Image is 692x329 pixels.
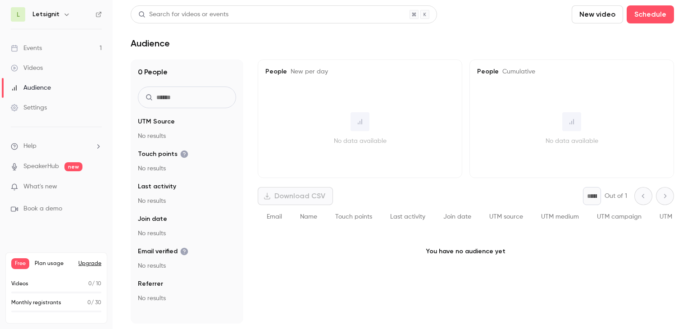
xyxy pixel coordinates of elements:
[11,258,29,269] span: Free
[11,280,28,288] p: Videos
[23,162,59,171] a: SpeakerHub
[138,10,228,19] div: Search for videos or events
[138,164,236,173] p: No results
[597,214,642,220] span: UTM campaign
[390,214,425,220] span: Last activity
[138,182,176,191] span: Last activity
[87,300,91,306] span: 0
[138,279,163,288] span: Referrer
[265,67,455,76] h5: People
[11,83,51,92] div: Audience
[11,64,43,73] div: Videos
[138,261,236,270] p: No results
[23,142,36,151] span: Help
[300,214,317,220] span: Name
[660,214,687,220] span: UTM term
[23,182,57,192] span: What's new
[138,215,167,224] span: Join date
[258,229,674,274] p: You have no audience yet
[64,162,82,171] span: new
[35,260,73,267] span: Plan usage
[138,117,175,126] span: UTM Source
[11,103,47,112] div: Settings
[443,214,471,220] span: Join date
[11,142,102,151] li: help-dropdown-opener
[11,299,61,307] p: Monthly registrants
[88,281,92,287] span: 0
[23,204,62,214] span: Book a demo
[138,247,188,256] span: Email verified
[499,69,535,75] span: Cumulative
[11,44,42,53] div: Events
[78,260,101,267] button: Upgrade
[138,229,236,238] p: No results
[477,67,666,76] h5: People
[541,214,579,220] span: UTM medium
[17,10,20,19] span: L
[627,5,674,23] button: Schedule
[32,10,59,19] h6: Letsignit
[138,196,236,206] p: No results
[335,214,372,220] span: Touch points
[287,69,328,75] span: New per day
[131,38,170,49] h1: Audience
[88,280,101,288] p: / 10
[489,214,523,220] span: UTM source
[605,192,627,201] p: Out of 1
[572,5,623,23] button: New video
[138,150,188,159] span: Touch points
[138,67,236,78] h1: 0 People
[138,132,236,141] p: No results
[87,299,101,307] p: / 30
[267,214,282,220] span: Email
[138,294,236,303] p: No results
